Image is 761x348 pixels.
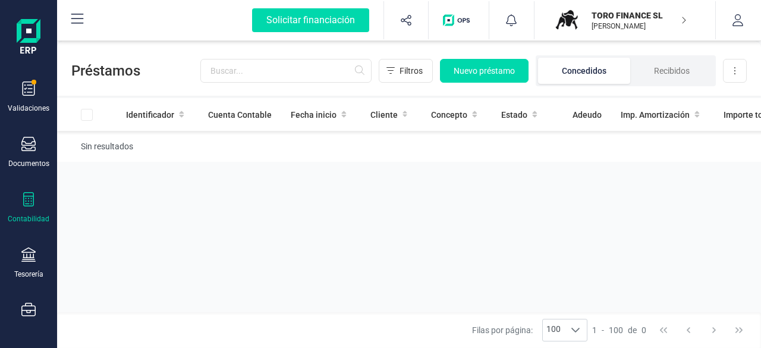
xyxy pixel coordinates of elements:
[652,319,675,341] button: First Page
[592,21,687,31] p: [PERSON_NAME]
[238,1,383,39] button: Solicitar financiación
[592,324,646,336] div: -
[126,109,174,121] span: Identificador
[554,7,580,33] img: TO
[677,319,700,341] button: Previous Page
[379,59,433,83] button: Filtros
[592,10,687,21] p: TORO FINANCE SL
[436,1,482,39] button: Logo de OPS
[8,159,49,168] div: Documentos
[630,58,713,84] li: Recibidos
[728,319,750,341] button: Last Page
[501,109,527,121] span: Estado
[440,59,529,83] button: Nuevo préstamo
[8,104,49,113] div: Validaciones
[609,324,623,336] span: 100
[400,65,423,77] span: Filtros
[252,8,369,32] div: Solicitar financiación
[14,269,43,279] div: Tesorería
[71,61,200,80] span: Préstamos
[17,19,40,57] img: Logo Finanedi
[538,58,630,84] li: Concedidos
[592,324,597,336] span: 1
[454,65,515,77] span: Nuevo préstamo
[443,14,474,26] img: Logo de OPS
[543,319,564,341] span: 100
[208,109,272,121] span: Cuenta Contable
[291,109,337,121] span: Fecha inicio
[472,319,587,341] div: Filas por página:
[628,324,637,336] span: de
[641,324,646,336] span: 0
[370,109,398,121] span: Cliente
[431,109,467,121] span: Concepto
[703,319,725,341] button: Next Page
[573,109,602,121] span: Adeudo
[200,59,372,83] input: Buscar...
[8,214,49,224] div: Contabilidad
[621,109,690,121] span: Imp. Amortización
[549,1,701,39] button: TOTORO FINANCE SL[PERSON_NAME]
